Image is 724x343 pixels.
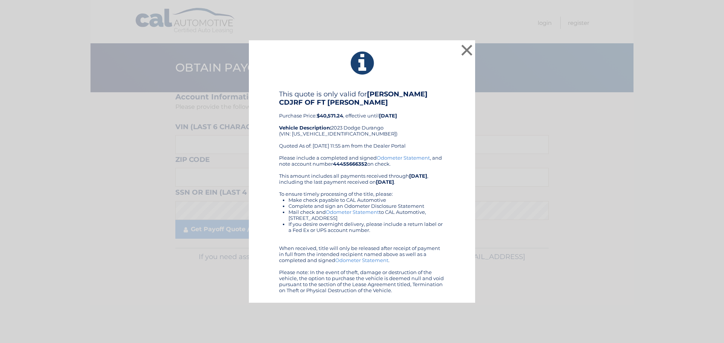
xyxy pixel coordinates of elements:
[279,90,428,107] b: [PERSON_NAME] CDJRF OF FT [PERSON_NAME]
[317,113,343,119] b: $40,571.24
[379,113,397,119] b: [DATE]
[279,125,331,131] strong: Vehicle Description:
[333,161,367,167] b: 44455666352
[288,221,445,233] li: If you desire overnight delivery, please include a return label or a Fed Ex or UPS account number.
[288,209,445,221] li: Mail check and to CAL Automotive, [STREET_ADDRESS]
[279,155,445,293] div: Please include a completed and signed , and note account number on check. This amount includes al...
[288,197,445,203] li: Make check payable to CAL Automotive
[377,155,430,161] a: Odometer Statement
[459,43,474,58] button: ×
[326,209,379,215] a: Odometer Statement
[279,90,445,155] div: Purchase Price: , effective until 2023 Dodge Durango (VIN: [US_VEHICLE_IDENTIFICATION_NUMBER]) Qu...
[288,203,445,209] li: Complete and sign an Odometer Disclosure Statement
[376,179,394,185] b: [DATE]
[335,257,388,263] a: Odometer Statement
[279,90,445,107] h4: This quote is only valid for
[409,173,427,179] b: [DATE]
